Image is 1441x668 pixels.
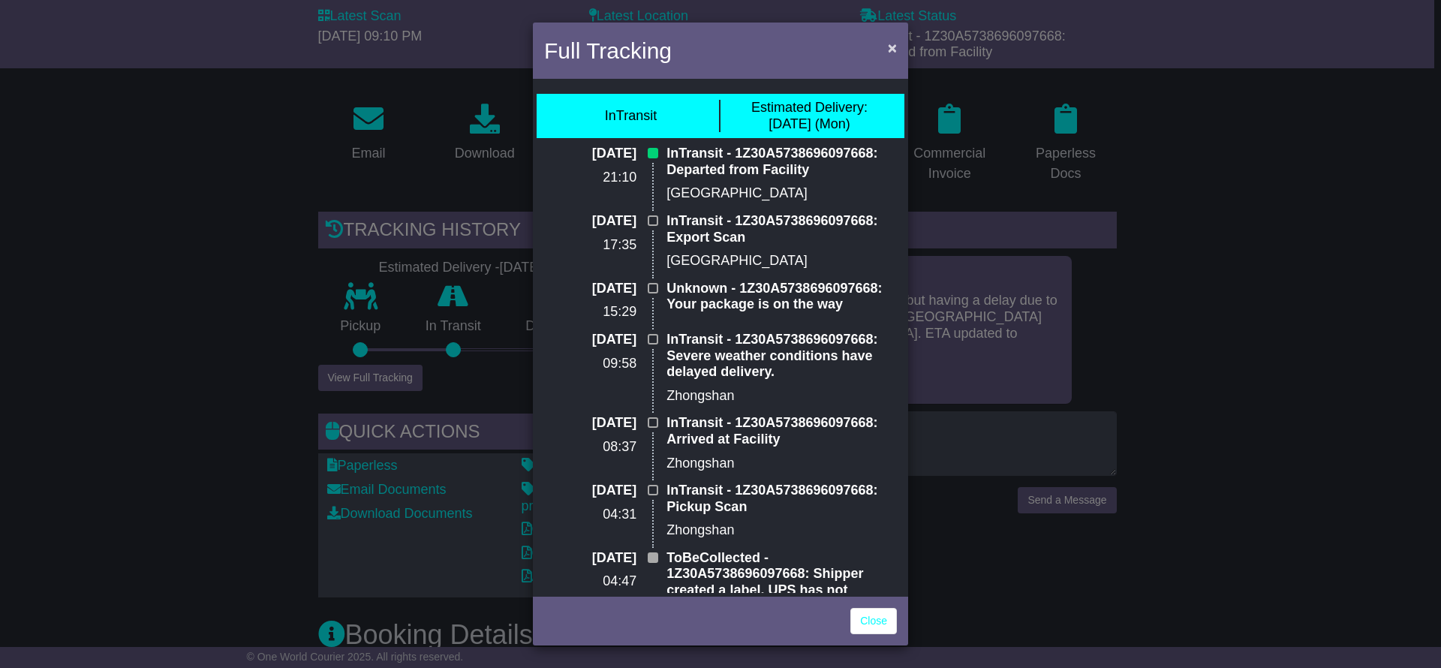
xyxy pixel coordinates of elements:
p: InTransit - 1Z30A5738696097668: Pickup Scan [666,483,897,515]
p: [GEOGRAPHIC_DATA] [666,185,897,202]
p: 17:35 [544,237,636,254]
p: InTransit - 1Z30A5738696097668: Departed from Facility [666,146,897,178]
p: 09:58 [544,356,636,372]
p: Unknown - 1Z30A5738696097668: Your package is on the way [666,281,897,313]
p: 04:47 [544,573,636,590]
a: Close [850,608,897,634]
span: Estimated Delivery: [751,100,868,115]
p: 08:37 [544,439,636,456]
p: InTransit - 1Z30A5738696097668: Severe weather conditions have delayed delivery. [666,332,897,381]
p: 04:31 [544,507,636,523]
p: [DATE] [544,415,636,432]
p: [DATE] [544,146,636,162]
h4: Full Tracking [544,34,672,68]
p: Zhongshan [666,456,897,472]
p: InTransit - 1Z30A5738696097668: Export Scan [666,213,897,245]
div: InTransit [605,108,657,125]
p: [DATE] [544,483,636,499]
div: [DATE] (Mon) [751,100,868,132]
span: × [888,39,897,56]
button: Close [880,32,904,63]
p: 15:29 [544,304,636,320]
p: ToBeCollected - 1Z30A5738696097668: Shipper created a label, UPS has not received the package yet. [666,550,897,615]
p: [DATE] [544,213,636,230]
p: InTransit - 1Z30A5738696097668: Arrived at Facility [666,415,897,447]
p: [DATE] [544,550,636,567]
p: [GEOGRAPHIC_DATA] [666,253,897,269]
p: 21:10 [544,170,636,186]
p: Zhongshan [666,522,897,539]
p: [DATE] [544,332,636,348]
p: [DATE] [544,281,636,297]
p: Zhongshan [666,388,897,405]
